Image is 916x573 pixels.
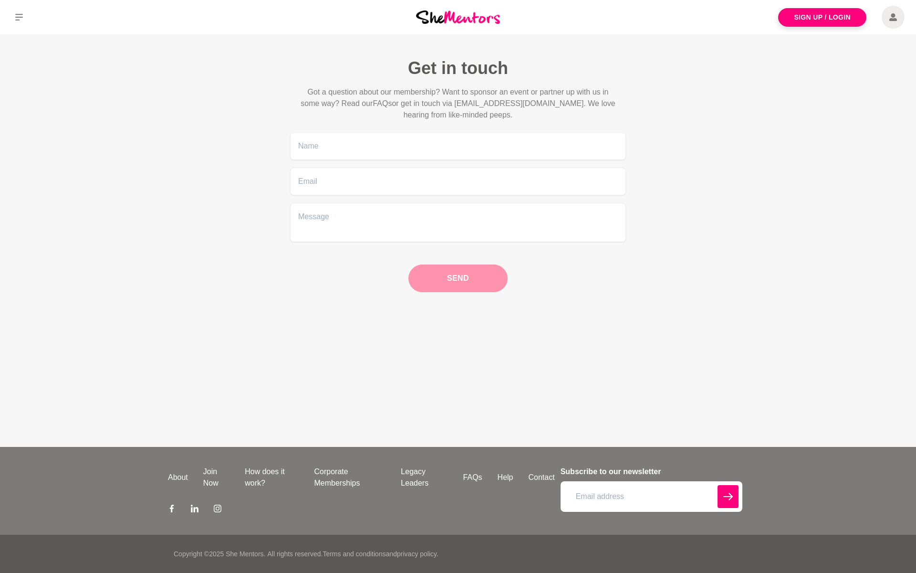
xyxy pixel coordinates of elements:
a: Corporate Memberships [306,466,393,489]
input: Email [290,168,626,195]
a: Instagram [214,504,221,516]
a: Help [490,472,521,483]
a: Legacy Leaders [393,466,455,489]
a: Contact [521,472,562,483]
a: LinkedIn [191,504,198,516]
h4: Subscribe to our newsletter [561,466,742,477]
a: privacy policy [397,550,437,558]
input: Name [290,132,626,160]
img: She Mentors Logo [416,11,500,23]
a: Facebook [168,504,176,516]
a: Sign Up / Login [778,8,866,27]
h1: Get in touch [290,57,626,79]
p: Copyright © 2025 She Mentors . [174,549,265,559]
a: How does it work? [237,466,306,489]
p: Got a question about our membership? Want to sponsor an event or partner up with us in some way? ... [298,86,618,121]
input: Email address [561,481,742,512]
span: FAQs [373,99,392,107]
p: All rights reserved. and . [267,549,438,559]
a: Terms and conditions [323,550,385,558]
a: Join Now [196,466,237,489]
a: FAQs [456,472,490,483]
a: About [160,472,196,483]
